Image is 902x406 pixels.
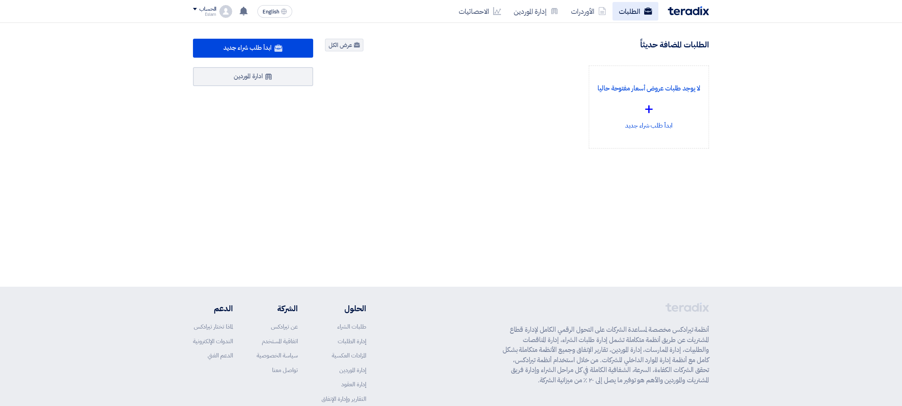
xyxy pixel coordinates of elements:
span: English [263,9,279,15]
li: الحلول [321,303,366,314]
a: عن تيرادكس [271,322,298,331]
img: Teradix logo [668,6,709,15]
h4: الطلبات المضافة حديثاً [640,39,709,50]
div: + [596,97,702,121]
a: إدارة الطلبات [338,337,366,346]
a: الطلبات [613,2,658,21]
li: الشركة [257,303,298,314]
a: التقارير وإدارة الإنفاق [321,395,366,403]
a: الدعم الفني [208,351,233,360]
p: لا يوجد طلبات عروض أسعار مفتوحة حاليا [596,83,702,94]
li: الدعم [193,303,233,314]
span: ابدأ طلب شراء جديد [223,43,271,53]
a: طلبات الشراء [337,322,366,331]
a: المزادات العكسية [332,351,366,360]
a: الأوردرات [565,2,613,21]
a: الاحصائيات [452,2,507,21]
a: إدارة الموردين [339,366,366,374]
a: لماذا تختار تيرادكس [194,322,233,331]
img: profile_test.png [219,5,232,18]
a: سياسة الخصوصية [257,351,298,360]
a: إدارة العقود [341,380,366,389]
a: اتفاقية المستخدم [262,337,298,346]
a: الندوات الإلكترونية [193,337,233,346]
a: إدارة الموردين [507,2,565,21]
div: ابدأ طلب شراء جديد [596,72,702,142]
div: الحساب [199,6,216,13]
div: Eslam [193,12,216,17]
p: أنظمة تيرادكس مخصصة لمساعدة الشركات على التحول الرقمي الكامل لإدارة قطاع المشتريات عن طريق أنظمة ... [503,325,709,385]
a: عرض الكل [325,39,363,51]
a: تواصل معنا [272,366,298,374]
a: ادارة الموردين [193,67,313,86]
button: English [257,5,292,18]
